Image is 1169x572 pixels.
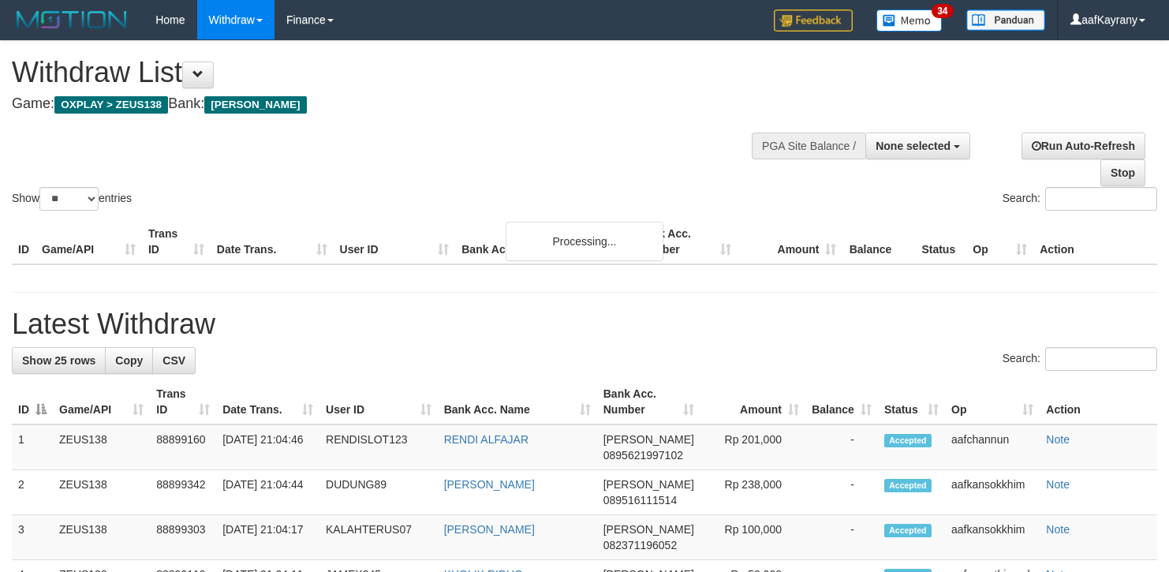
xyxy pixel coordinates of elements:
td: Rp 201,000 [700,424,805,470]
td: [DATE] 21:04:44 [216,470,319,515]
th: Bank Acc. Name [455,219,631,264]
td: - [805,515,878,560]
td: - [805,470,878,515]
td: [DATE] 21:04:46 [216,424,319,470]
th: Bank Acc. Number [632,219,738,264]
img: panduan.png [966,9,1045,31]
h1: Latest Withdraw [12,308,1157,340]
td: ZEUS138 [53,515,150,560]
label: Search: [1003,187,1157,211]
label: Search: [1003,347,1157,371]
th: Status [915,219,966,264]
th: Action [1033,219,1157,264]
a: RENDI ALFAJAR [444,433,528,446]
th: Date Trans. [211,219,334,264]
select: Showentries [39,187,99,211]
a: Stop [1100,159,1145,186]
td: ZEUS138 [53,424,150,470]
th: Op [966,219,1033,264]
button: None selected [865,133,970,159]
td: aafkansokkhim [945,515,1040,560]
span: Copy 082371196052 to clipboard [603,539,677,551]
span: [PERSON_NAME] [204,96,306,114]
td: KALAHTERUS07 [319,515,438,560]
div: PGA Site Balance / [752,133,865,159]
h1: Withdraw List [12,57,764,88]
img: MOTION_logo.png [12,8,132,32]
a: Run Auto-Refresh [1021,133,1145,159]
input: Search: [1045,347,1157,371]
span: [PERSON_NAME] [603,523,694,536]
td: 3 [12,515,53,560]
span: Accepted [884,434,932,447]
img: Feedback.jpg [774,9,853,32]
label: Show entries [12,187,132,211]
th: Amount: activate to sort column ascending [700,379,805,424]
td: 88899342 [150,470,216,515]
th: User ID: activate to sort column ascending [319,379,438,424]
th: Trans ID [142,219,211,264]
td: 88899160 [150,424,216,470]
td: 2 [12,470,53,515]
span: Show 25 rows [22,354,95,367]
a: [PERSON_NAME] [444,478,535,491]
td: RENDISLOT123 [319,424,438,470]
h4: Game: Bank: [12,96,764,112]
span: 34 [932,4,953,18]
th: Bank Acc. Number: activate to sort column ascending [597,379,700,424]
a: Note [1046,523,1070,536]
span: Copy [115,354,143,367]
th: Action [1040,379,1157,424]
img: Button%20Memo.svg [876,9,943,32]
th: User ID [334,219,456,264]
span: Accepted [884,524,932,537]
span: Copy 089516111514 to clipboard [603,494,677,507]
a: Show 25 rows [12,347,106,374]
td: 88899303 [150,515,216,560]
span: OXPLAY > ZEUS138 [54,96,168,114]
th: Bank Acc. Name: activate to sort column ascending [438,379,597,424]
th: Op: activate to sort column ascending [945,379,1040,424]
span: None selected [876,140,951,152]
span: Accepted [884,479,932,492]
a: Note [1046,478,1070,491]
span: Copy 0895621997102 to clipboard [603,449,683,462]
span: [PERSON_NAME] [603,478,694,491]
td: ZEUS138 [53,470,150,515]
td: aafkansokkhim [945,470,1040,515]
td: Rp 238,000 [700,470,805,515]
th: Game/API: activate to sort column ascending [53,379,150,424]
th: ID: activate to sort column descending [12,379,53,424]
td: [DATE] 21:04:17 [216,515,319,560]
th: Status: activate to sort column ascending [878,379,945,424]
th: Game/API [35,219,142,264]
th: Amount [738,219,843,264]
a: [PERSON_NAME] [444,523,535,536]
th: Balance: activate to sort column ascending [805,379,878,424]
a: CSV [152,347,196,374]
span: [PERSON_NAME] [603,433,694,446]
div: Processing... [506,222,663,261]
span: CSV [162,354,185,367]
input: Search: [1045,187,1157,211]
th: Balance [842,219,915,264]
th: Trans ID: activate to sort column ascending [150,379,216,424]
td: 1 [12,424,53,470]
td: Rp 100,000 [700,515,805,560]
a: Note [1046,433,1070,446]
td: aafchannun [945,424,1040,470]
td: - [805,424,878,470]
td: DUDUNG89 [319,470,438,515]
th: Date Trans.: activate to sort column ascending [216,379,319,424]
th: ID [12,219,35,264]
a: Copy [105,347,153,374]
